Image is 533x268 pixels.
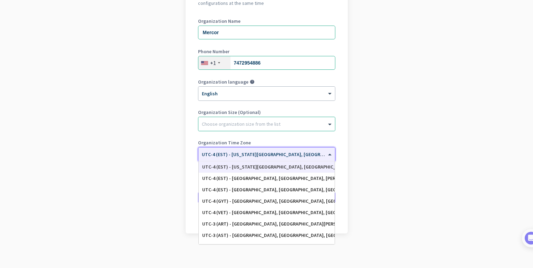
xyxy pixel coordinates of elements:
[202,221,331,227] div: UTC-3 (ART) - [GEOGRAPHIC_DATA], [GEOGRAPHIC_DATA][PERSON_NAME][GEOGRAPHIC_DATA], [GEOGRAPHIC_DATA]
[198,216,335,221] div: Go back
[198,49,335,54] label: Phone Number
[202,244,331,250] div: UTC-3 (AST) - [PERSON_NAME]
[202,210,331,216] div: UTC-4 (VET) - [GEOGRAPHIC_DATA], [GEOGRAPHIC_DATA], [GEOGRAPHIC_DATA], [GEOGRAPHIC_DATA]
[198,19,335,23] label: Organization Name
[202,187,331,193] div: UTC-4 (EST) - [GEOGRAPHIC_DATA], [GEOGRAPHIC_DATA], [GEOGRAPHIC_DATA], [GEOGRAPHIC_DATA]
[198,110,335,115] label: Organization Size (Optional)
[202,175,331,181] div: UTC-4 (EST) - [GEOGRAPHIC_DATA], [GEOGRAPHIC_DATA], [PERSON_NAME] 73, Port-de-Paix
[198,140,335,145] label: Organization Time Zone
[198,79,248,84] label: Organization language
[199,161,335,244] div: Options List
[198,56,335,70] input: 201-555-0123
[250,79,255,84] i: help
[202,232,331,238] div: UTC-3 (AST) - [GEOGRAPHIC_DATA], [GEOGRAPHIC_DATA], [GEOGRAPHIC_DATA], [GEOGRAPHIC_DATA]
[198,191,335,204] button: Create Organization
[198,26,335,39] input: What is the name of your organization?
[210,59,216,66] div: +1
[202,164,331,170] div: UTC-4 (EST) - [US_STATE][GEOGRAPHIC_DATA], [GEOGRAPHIC_DATA], [GEOGRAPHIC_DATA], [GEOGRAPHIC_DATA]
[202,198,331,204] div: UTC-4 (GYT) - [GEOGRAPHIC_DATA], [GEOGRAPHIC_DATA], [GEOGRAPHIC_DATA]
